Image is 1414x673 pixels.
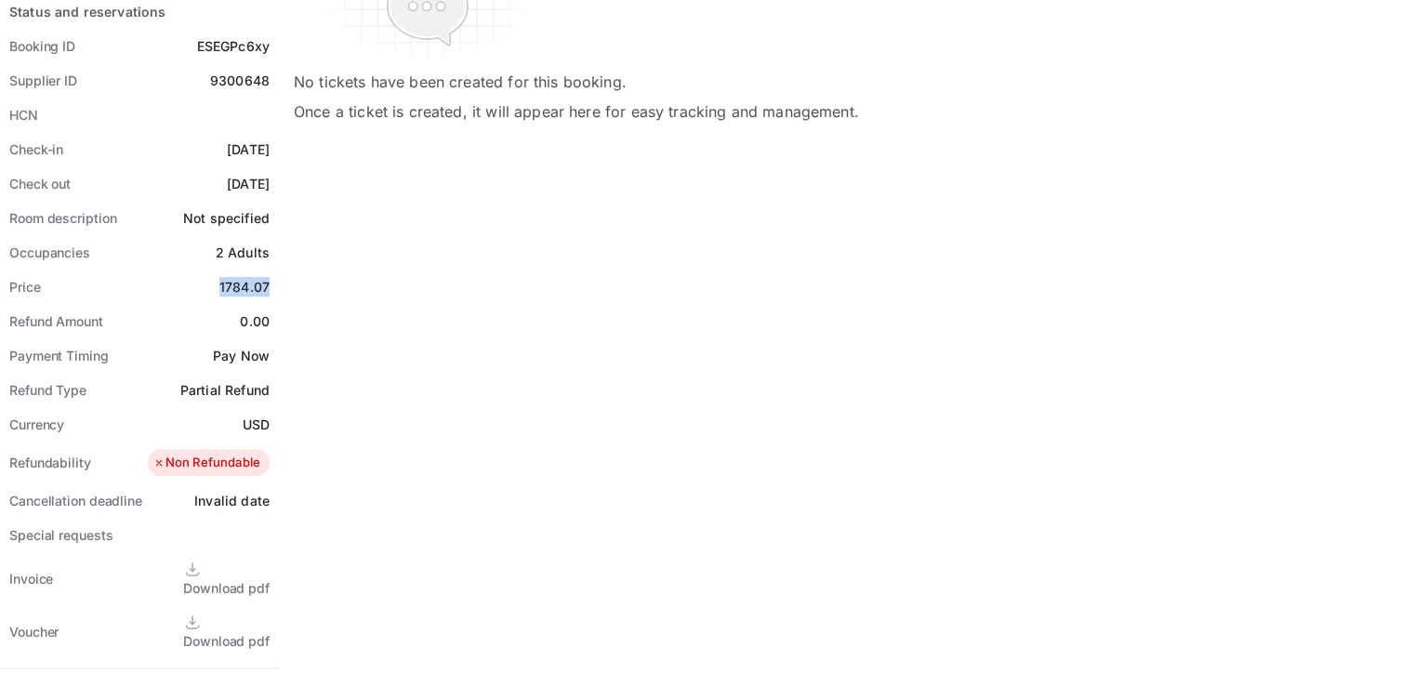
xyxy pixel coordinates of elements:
div: Cancellation deadline [9,491,142,510]
div: Status and reservations [9,2,165,21]
div: 1784.07 [219,277,270,297]
p: Once a ticket is created, it will appear here for easy tracking and management. [294,100,859,123]
div: USD [243,415,270,434]
div: Price [9,277,41,297]
div: Special requests [9,525,112,545]
div: Pay Now [213,346,270,365]
div: Partial Refund [180,380,270,400]
div: Non Refundable [152,454,260,472]
p: No tickets have been created for this booking. [294,71,859,93]
div: Booking ID [9,36,75,56]
div: Supplier ID [9,71,77,90]
div: 0.00 [240,311,270,331]
div: Refund Amount [9,311,103,331]
div: Invoice [9,569,53,588]
div: 9300648 [210,71,270,90]
div: Invalid date [194,491,270,510]
div: Download pdf [183,578,270,598]
div: Occupancies [9,243,90,262]
div: Currency [9,415,64,434]
div: Refundability [9,453,91,472]
div: Room description [9,208,116,228]
div: ESEGPc6xy [197,36,270,56]
div: [DATE] [227,174,270,193]
div: 2 Adults [216,243,270,262]
div: Check out [9,174,71,193]
div: [DATE] [227,139,270,159]
div: Check-in [9,139,63,159]
div: Payment Timing [9,346,109,365]
div: HCN [9,105,38,125]
div: Not specified [183,208,270,228]
div: Refund Type [9,380,86,400]
div: Voucher [9,622,59,641]
div: Download pdf [183,631,270,651]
